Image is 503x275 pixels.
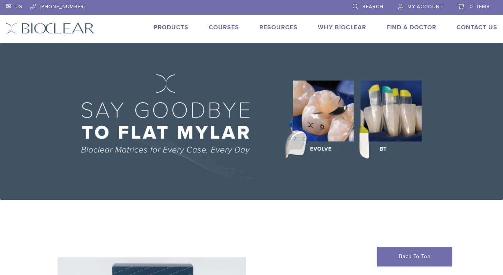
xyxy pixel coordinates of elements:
a: Why Bioclear [318,24,366,31]
a: Courses [209,24,239,31]
span: 0 items [470,4,490,10]
img: Bioclear [6,23,94,34]
a: Resources [259,24,298,31]
a: Back To Top [377,247,452,266]
a: Find A Doctor [386,24,436,31]
a: Contact Us [457,24,497,31]
span: My Account [407,4,443,10]
a: Products [154,24,189,31]
span: Search [362,4,383,10]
